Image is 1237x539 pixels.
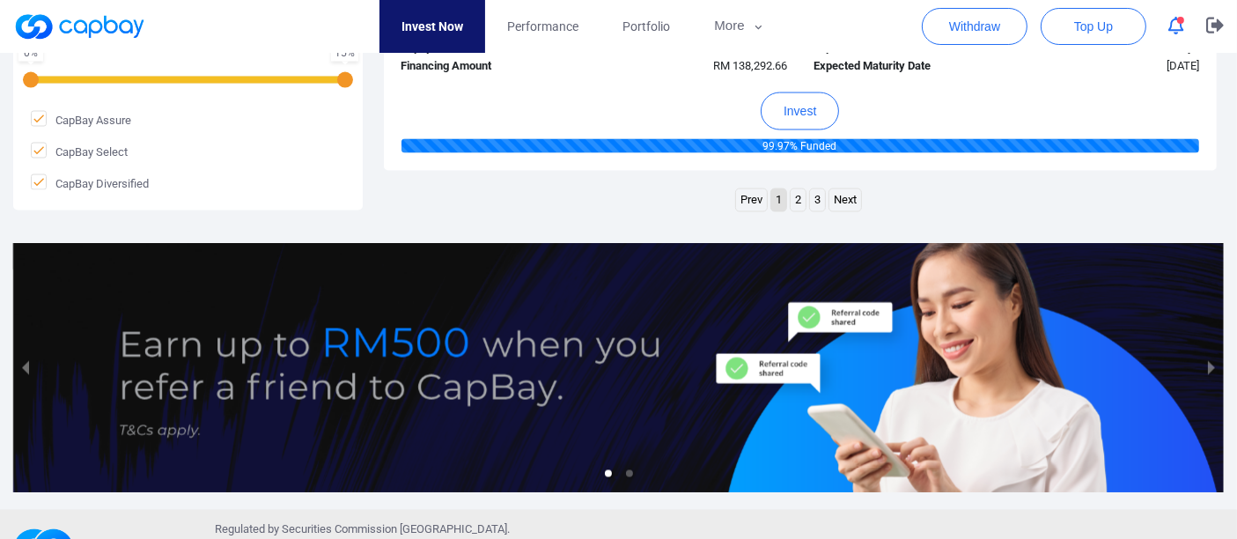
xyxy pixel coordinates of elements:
div: 15 % [335,48,355,58]
a: Page 2 [791,189,806,211]
div: Financing Amount [388,57,594,76]
a: Page 3 [810,189,825,211]
span: CapBay Assure [31,111,131,129]
a: Page 1 is your current page [771,189,786,211]
div: [DATE] [1006,57,1212,76]
li: slide item 2 [626,470,633,477]
button: next slide / item [1199,243,1224,492]
button: Withdraw [922,8,1027,45]
span: CapBay Diversified [31,174,149,192]
span: Performance [507,17,578,36]
div: 99.97 % Funded [401,139,1199,153]
div: 0 % [22,48,40,58]
span: Portfolio [622,17,670,36]
a: Previous page [736,189,767,211]
button: Top Up [1041,8,1146,45]
span: CapBay Select [31,143,128,160]
button: previous slide / item [13,243,38,492]
span: Top Up [1074,18,1113,35]
a: Next page [829,189,861,211]
span: RM 138,292.66 [713,59,787,72]
li: slide item 1 [605,470,612,477]
button: Invest [761,92,839,130]
div: Expected Maturity Date [800,57,1006,76]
